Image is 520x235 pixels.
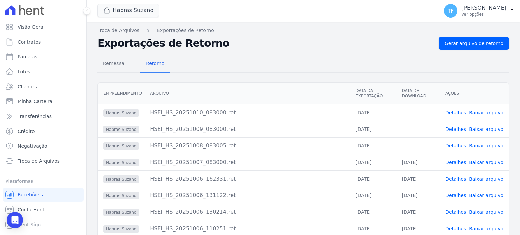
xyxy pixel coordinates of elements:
[445,143,466,148] a: Detalhes
[18,206,44,213] span: Conta Hent
[445,176,466,182] a: Detalhes
[18,143,47,149] span: Negativação
[97,4,159,17] button: Habras Suzano
[150,208,345,216] div: HSEI_HS_20251006_130214.ret
[469,226,503,231] a: Baixar arquivo
[396,154,440,170] td: [DATE]
[18,53,37,60] span: Parcelas
[350,137,396,154] td: [DATE]
[103,109,139,117] span: Habras Suzano
[3,154,84,168] a: Troca de Arquivos
[3,139,84,153] a: Negativação
[3,110,84,123] a: Transferências
[103,192,139,199] span: Habras Suzano
[350,83,396,104] th: Data da Exportação
[150,225,345,233] div: HSEI_HS_20251006_110251.ret
[3,20,84,34] a: Visão Geral
[469,193,503,198] a: Baixar arquivo
[396,187,440,204] td: [DATE]
[461,5,506,11] p: [PERSON_NAME]
[469,160,503,165] a: Baixar arquivo
[145,83,350,104] th: Arquivo
[469,176,503,182] a: Baixar arquivo
[445,110,466,115] a: Detalhes
[469,126,503,132] a: Baixar arquivo
[150,175,345,183] div: HSEI_HS_20251006_162331.ret
[140,55,170,73] a: Retorno
[18,39,41,45] span: Contratos
[103,159,139,166] span: Habras Suzano
[445,193,466,198] a: Detalhes
[103,142,139,150] span: Habras Suzano
[396,170,440,187] td: [DATE]
[3,35,84,49] a: Contratos
[350,104,396,121] td: [DATE]
[150,158,345,166] div: HSEI_HS_20251007_083000.ret
[97,55,130,73] a: Remessa
[150,125,345,133] div: HSEI_HS_20251009_083000.ret
[150,191,345,199] div: HSEI_HS_20251006_131122.ret
[396,83,440,104] th: Data de Download
[157,27,214,34] a: Exportações de Retorno
[150,109,345,117] div: HSEI_HS_20251010_083000.ret
[103,126,139,133] span: Habras Suzano
[469,110,503,115] a: Baixar arquivo
[3,50,84,64] a: Parcelas
[445,209,466,215] a: Detalhes
[97,55,170,73] nav: Tab selector
[3,65,84,78] a: Lotes
[440,83,509,104] th: Ações
[97,27,509,34] nav: Breadcrumb
[3,188,84,202] a: Recebíveis
[18,158,60,164] span: Troca de Arquivos
[99,56,128,70] span: Remessa
[350,170,396,187] td: [DATE]
[469,209,503,215] a: Baixar arquivo
[150,142,345,150] div: HSEI_HS_20251008_083005.ret
[438,1,520,20] button: TF [PERSON_NAME] Ver opções
[18,191,43,198] span: Recebíveis
[396,204,440,220] td: [DATE]
[18,24,45,30] span: Visão Geral
[445,126,466,132] a: Detalhes
[350,121,396,137] td: [DATE]
[350,154,396,170] td: [DATE]
[3,80,84,93] a: Clientes
[103,209,139,216] span: Habras Suzano
[350,187,396,204] td: [DATE]
[97,37,433,49] h2: Exportações de Retorno
[18,113,52,120] span: Transferências
[18,98,52,105] span: Minha Carteira
[350,204,396,220] td: [DATE]
[445,226,466,231] a: Detalhes
[18,128,35,135] span: Crédito
[461,11,506,17] p: Ver opções
[142,56,169,70] span: Retorno
[98,83,145,104] th: Empreendimento
[469,143,503,148] a: Baixar arquivo
[445,160,466,165] a: Detalhes
[18,83,37,90] span: Clientes
[97,27,139,34] a: Troca de Arquivos
[445,40,503,47] span: Gerar arquivo de retorno
[5,177,81,185] div: Plataformas
[3,124,84,138] a: Crédito
[3,203,84,216] a: Conta Hent
[7,212,23,228] div: Open Intercom Messenger
[103,175,139,183] span: Habras Suzano
[3,95,84,108] a: Minha Carteira
[439,37,509,50] a: Gerar arquivo de retorno
[448,8,454,13] span: TF
[103,225,139,233] span: Habras Suzano
[18,68,30,75] span: Lotes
